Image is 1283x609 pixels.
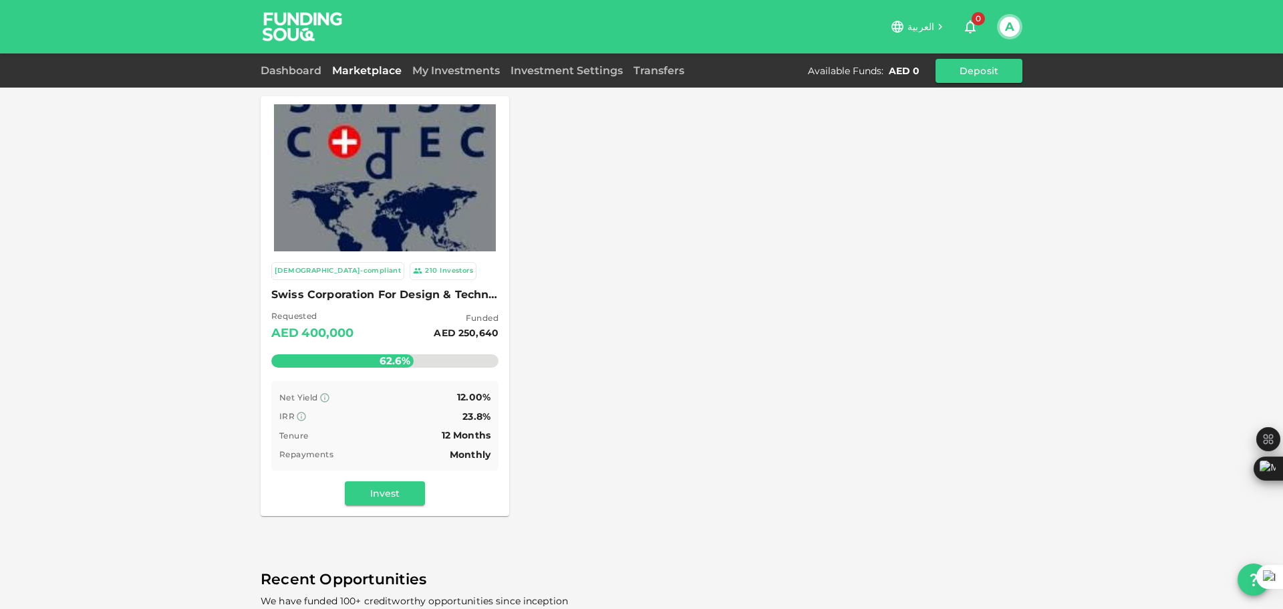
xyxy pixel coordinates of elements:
a: Transfers [628,64,690,77]
span: 12 Months [442,429,490,441]
button: question [1238,564,1270,596]
button: Deposit [936,59,1022,83]
span: Tenure [279,431,308,441]
span: Monthly [450,449,490,461]
div: Available Funds : [808,64,883,78]
span: Net Yield [279,392,318,402]
span: Requested [271,310,354,323]
div: AED 0 [889,64,919,78]
button: A [1000,17,1020,37]
span: 0 [972,12,985,25]
div: Investors [440,265,473,277]
button: 0 [957,13,984,40]
span: Swiss Corporation For Design & Technology Trading LLC [271,285,498,304]
span: Recent Opportunities [261,567,1022,593]
span: Repayments [279,449,333,459]
button: Invest [345,481,425,505]
a: Investment Settings [505,64,628,77]
div: 210 [425,265,437,277]
div: [DEMOGRAPHIC_DATA]-compliant [275,265,401,277]
span: 12.00% [457,391,490,403]
a: Marketplace [327,64,407,77]
span: IRR [279,411,295,421]
img: Marketplace Logo [274,67,496,289]
a: Dashboard [261,64,327,77]
span: 23.8% [462,410,490,422]
a: My Investments [407,64,505,77]
span: العربية [907,21,934,33]
span: Funded [434,312,498,325]
a: Marketplace Logo [DEMOGRAPHIC_DATA]-compliant 210Investors Swiss Corporation For Design & Technol... [261,96,509,516]
span: We have funded 100+ creditworthy opportunities since inception [261,595,568,607]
